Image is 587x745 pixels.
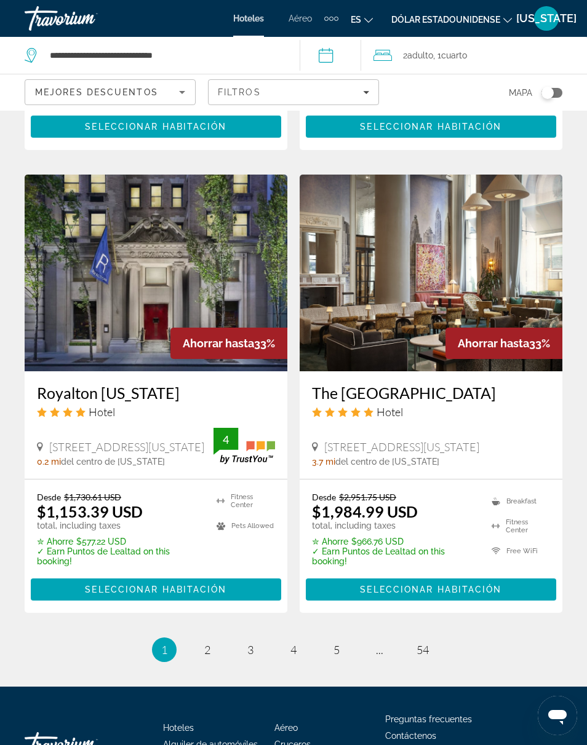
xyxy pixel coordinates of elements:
input: Search hotel destination [49,46,281,65]
img: The Wall Street Hotel [300,175,562,371]
span: 3 [247,643,254,656]
button: Filters [208,79,379,105]
del: $1,730.61 USD [64,492,121,502]
span: Seleccionar habitación [360,122,501,132]
img: TrustYou guest rating badge [214,428,275,464]
li: Fitness Center [210,492,275,510]
span: 2 [403,47,433,64]
span: 0.2 mi [37,457,61,467]
a: Preguntas frecuentes [385,714,472,724]
mat-select: Sort by [35,85,185,100]
span: Seleccionar habitación [360,585,501,594]
span: [STREET_ADDRESS][US_STATE] [49,440,204,454]
button: Seleccionar habitación [306,116,556,138]
span: 1 [161,643,167,656]
span: Seleccionar habitación [85,122,226,132]
ins: $1,984.99 USD [312,502,418,521]
ins: $1,153.39 USD [37,502,143,521]
button: Toggle map [532,87,562,98]
a: Contáctenos [385,731,436,741]
span: Cuarto [441,50,467,60]
span: Desde [37,492,61,502]
span: 2 [204,643,210,656]
p: $966.76 USD [312,537,476,546]
span: [STREET_ADDRESS][US_STATE] [324,440,479,454]
span: 4 [290,643,297,656]
li: Pets Allowed [210,517,275,535]
a: Royalton [US_STATE] [37,384,275,402]
span: Hotel [89,405,115,419]
font: Dólar estadounidense [391,15,500,25]
span: 5 [333,643,340,656]
button: Seleccionar habitación [306,578,556,601]
a: Seleccionar habitación [306,581,556,595]
span: Adulto [407,50,433,60]
span: Mapa [509,84,532,101]
del: $2,951.75 USD [339,492,396,502]
button: Cambiar moneda [391,10,512,28]
a: The [GEOGRAPHIC_DATA] [312,384,550,402]
p: $577.22 USD [37,537,201,546]
span: del centro de [US_STATE] [61,457,165,467]
span: Mejores descuentos [35,87,158,97]
p: ✓ Earn Puntos de Lealtad on this booking! [37,546,201,566]
span: Desde [312,492,336,502]
span: ... [376,643,383,656]
a: Seleccionar habitación [31,118,281,132]
span: , 1 [433,47,467,64]
li: Fitness Center [485,517,550,535]
a: Aéreo [289,14,312,23]
span: Seleccionar habitación [85,585,226,594]
span: ✮ Ahorre [312,537,348,546]
li: Free WiFi [485,542,550,560]
div: 33% [170,328,287,359]
div: 33% [445,328,562,359]
a: Seleccionar habitación [306,118,556,132]
span: Ahorrar hasta [458,337,529,350]
font: [US_STATE] [516,12,577,25]
span: Filtros [218,87,261,97]
button: Seleccionar habitación [31,578,281,601]
img: Royalton New York [25,175,287,371]
p: ✓ Earn Puntos de Lealtad on this booking! [312,546,476,566]
li: Breakfast [485,492,550,510]
iframe: Botón para iniciar la ventana de mensajería [538,696,577,735]
p: total, including taxes [37,521,201,530]
a: Seleccionar habitación [31,581,281,595]
div: 4 [214,432,238,447]
a: Travorium [25,2,148,34]
font: es [351,15,361,25]
a: Hoteles [233,14,264,23]
div: 4 star Hotel [37,405,275,419]
button: Menú de usuario [530,6,562,31]
span: Ahorrar hasta [183,337,254,350]
button: Elementos de navegación adicionales [324,9,338,28]
a: Hoteles [163,723,194,733]
span: Hotel [377,405,403,419]
button: Select check in and out date [300,37,361,74]
div: 5 star Hotel [312,405,550,419]
span: del centro de [US_STATE] [335,457,439,467]
p: total, including taxes [312,521,476,530]
button: Seleccionar habitación [31,116,281,138]
span: 3.7 mi [312,457,335,467]
span: 54 [417,643,429,656]
a: Aéreo [274,723,298,733]
button: Cambiar idioma [351,10,373,28]
button: Travelers: 2 adults, 0 children [361,37,587,74]
nav: Pagination [25,637,562,662]
span: ✮ Ahorre [37,537,73,546]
